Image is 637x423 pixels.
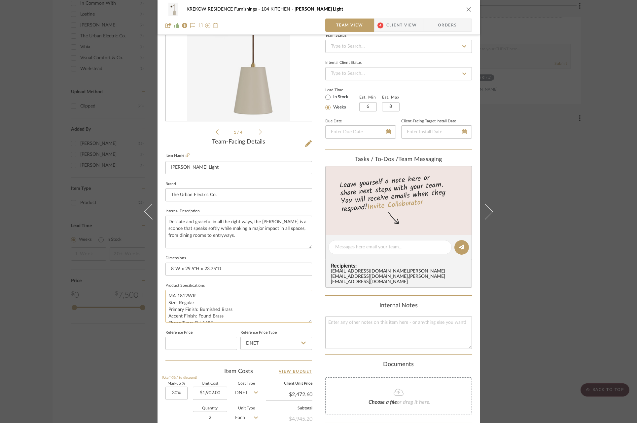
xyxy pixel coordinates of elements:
[401,120,456,123] label: Client-Facing Target Install Date
[165,139,312,146] div: Team-Facing Details
[355,156,398,162] span: Tasks / To-Dos /
[325,120,342,123] label: Due Date
[325,156,472,163] div: team Messaging
[377,22,383,28] span: 4
[325,40,472,53] input: Type to Search…
[240,331,277,334] label: Reference Price Type
[324,171,473,215] div: Leave yourself a note here or share next steps with your team. You will receive emails when they ...
[359,95,376,100] label: Est. Min
[165,161,312,174] input: Enter Item Name
[466,6,472,12] button: close
[325,93,359,111] mat-radio-group: Select item type
[331,269,469,285] div: [EMAIL_ADDRESS][DOMAIN_NAME] , [PERSON_NAME][EMAIL_ADDRESS][DOMAIN_NAME] , [PERSON_NAME][EMAIL_AD...
[165,188,312,201] input: Enter Brand
[165,210,200,213] label: Internal Description
[232,407,261,410] label: Unit Type
[332,94,348,100] label: In Stock
[325,125,396,139] input: Enter Due Date
[165,331,193,334] label: Reference Price
[165,257,186,260] label: Dimensions
[325,67,472,80] input: Type to Search…
[237,130,240,134] span: /
[165,382,188,385] label: Markup %
[165,263,312,276] input: Enter the dimensions of this item
[336,19,363,32] span: Team View
[193,407,227,410] label: Quantity
[165,367,312,375] div: Item Costs
[401,125,472,139] input: Enter Install Date
[369,400,397,405] span: Choose a file
[240,130,243,134] span: 4
[187,7,261,12] span: KREKOW RESIDENCE Furnishings
[279,367,312,375] a: View Budget
[397,400,431,405] span: or drag it here.
[266,407,312,410] label: Subtotal
[325,34,346,37] div: Team Status
[331,263,469,269] span: Recipients:
[165,153,190,158] label: Item Name
[332,105,346,110] label: Weeks
[367,197,423,213] a: Invite Collaborator
[165,284,205,287] label: Product Specifications
[382,95,400,100] label: Est. Max
[325,61,362,64] div: Internal Client Status
[165,183,176,186] label: Brand
[431,19,464,32] span: Orders
[232,382,261,385] label: Cost Type
[325,361,472,368] div: Documents
[234,130,237,134] span: 1
[325,302,472,310] div: Internal Notes
[213,23,218,28] img: Remove from project
[193,382,227,385] label: Unit Cost
[165,3,181,16] img: 034aeabe-cf53-4c43-84af-af023e514a7b_48x40.jpg
[266,382,312,385] label: Client Unit Price
[261,7,295,12] span: 104 KITCHEN
[295,7,343,12] span: [PERSON_NAME] Light
[386,19,417,32] span: Client View
[325,87,359,93] label: Lead Time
